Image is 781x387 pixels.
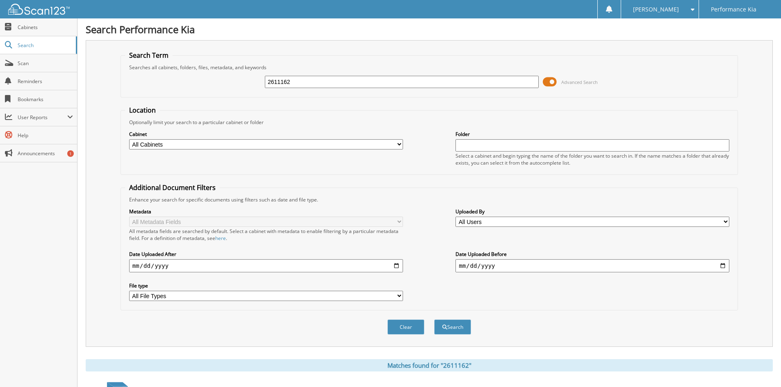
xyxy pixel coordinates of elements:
[18,132,73,139] span: Help
[125,119,733,126] div: Optionally limit your search to a particular cabinet or folder
[86,23,773,36] h1: Search Performance Kia
[86,359,773,371] div: Matches found for "2611162"
[125,51,173,60] legend: Search Term
[129,228,403,242] div: All metadata fields are searched by default. Select a cabinet with metadata to enable filtering b...
[633,7,679,12] span: [PERSON_NAME]
[455,208,729,215] label: Uploaded By
[129,131,403,138] label: Cabinet
[129,251,403,258] label: Date Uploaded After
[18,60,73,67] span: Scan
[18,42,72,49] span: Search
[129,259,403,272] input: start
[125,183,220,192] legend: Additional Document Filters
[455,259,729,272] input: end
[434,319,471,335] button: Search
[455,131,729,138] label: Folder
[125,64,733,71] div: Searches all cabinets, folders, files, metadata, and keywords
[18,96,73,103] span: Bookmarks
[455,152,729,166] div: Select a cabinet and begin typing the name of the folder you want to search in. If the name match...
[455,251,729,258] label: Date Uploaded Before
[711,7,756,12] span: Performance Kia
[18,150,73,157] span: Announcements
[18,114,67,121] span: User Reports
[387,319,424,335] button: Clear
[125,106,160,115] legend: Location
[129,208,403,215] label: Metadata
[67,150,74,157] div: 1
[125,196,733,203] div: Enhance your search for specific documents using filters such as date and file type.
[215,235,226,242] a: here
[129,282,403,289] label: File type
[18,24,73,31] span: Cabinets
[561,79,598,85] span: Advanced Search
[8,4,70,15] img: scan123-logo-white.svg
[18,78,73,85] span: Reminders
